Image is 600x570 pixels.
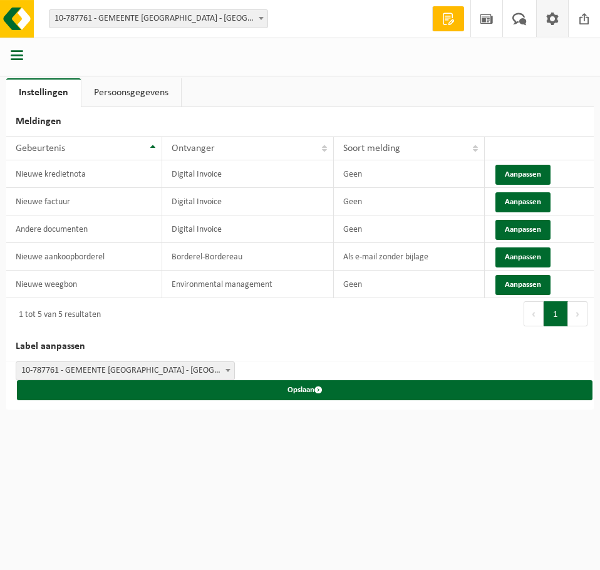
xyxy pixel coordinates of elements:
a: Persoonsgegevens [81,78,181,107]
button: Aanpassen [495,192,551,212]
td: Als e-mail zonder bijlage [334,243,485,271]
span: Soort melding [343,143,400,153]
td: Geen [334,160,485,188]
span: 10-787761 - GEMEENTE ROOSDAAL - ROOSDAAL [49,10,267,28]
button: Opslaan [17,380,592,400]
h2: Label aanpassen [6,332,594,361]
span: 10-787761 - GEMEENTE ROOSDAAL - ROOSDAAL [16,361,235,380]
button: Aanpassen [495,275,551,295]
td: Environmental management [162,271,334,298]
a: Instellingen [6,78,81,107]
td: Geen [334,215,485,243]
button: 1 [544,301,568,326]
td: Geen [334,271,485,298]
h2: Meldingen [6,107,594,137]
span: 10-787761 - GEMEENTE ROOSDAAL - ROOSDAAL [49,9,268,28]
td: Nieuwe kredietnota [6,160,162,188]
td: Nieuwe aankoopborderel [6,243,162,271]
button: Aanpassen [495,165,551,185]
td: Digital Invoice [162,215,334,243]
span: 10-787761 - GEMEENTE ROOSDAAL - ROOSDAAL [16,362,234,380]
button: Previous [524,301,544,326]
td: Borderel-Bordereau [162,243,334,271]
td: Andere documenten [6,215,162,243]
td: Nieuwe factuur [6,188,162,215]
td: Geen [334,188,485,215]
div: 1 tot 5 van 5 resultaten [13,304,101,326]
td: Digital Invoice [162,160,334,188]
span: Gebeurtenis [16,143,65,153]
button: Aanpassen [495,220,551,240]
td: Digital Invoice [162,188,334,215]
button: Aanpassen [495,247,551,267]
span: Ontvanger [172,143,215,153]
button: Next [568,301,587,326]
td: Nieuwe weegbon [6,271,162,298]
